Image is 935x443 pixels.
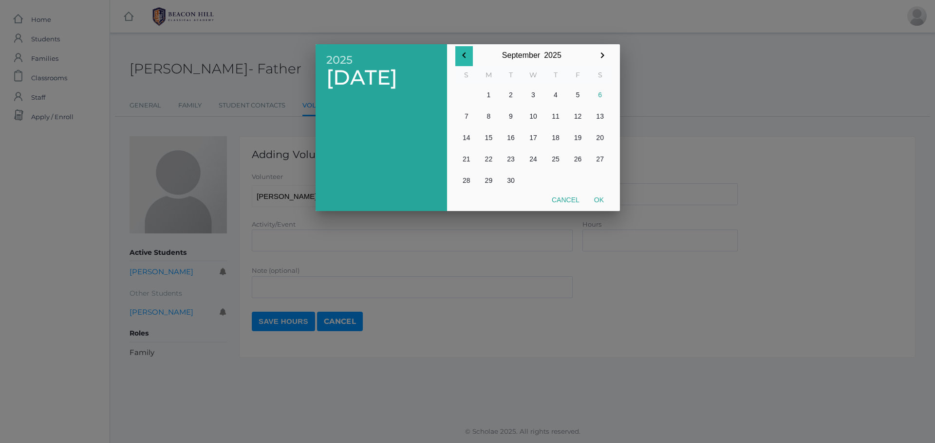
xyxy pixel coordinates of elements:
[598,71,602,79] abbr: Saturday
[455,127,478,148] button: 14
[326,54,436,66] span: 2025
[554,71,558,79] abbr: Thursday
[522,127,544,148] button: 17
[478,148,500,170] button: 22
[589,148,611,170] button: 27
[522,84,544,106] button: 3
[567,106,589,127] button: 12
[478,170,500,191] button: 29
[529,71,537,79] abbr: Wednesday
[500,170,522,191] button: 30
[544,148,567,170] button: 25
[544,191,587,209] button: Cancel
[576,71,580,79] abbr: Friday
[464,71,468,79] abbr: Sunday
[589,127,611,148] button: 20
[500,106,522,127] button: 9
[567,84,589,106] button: 5
[567,148,589,170] button: 26
[478,84,500,106] button: 1
[509,71,513,79] abbr: Tuesday
[544,84,567,106] button: 4
[478,106,500,127] button: 8
[500,84,522,106] button: 2
[500,127,522,148] button: 16
[567,127,589,148] button: 19
[587,191,611,209] button: Ok
[455,106,478,127] button: 7
[589,84,611,106] button: 6
[544,106,567,127] button: 11
[589,106,611,127] button: 13
[455,170,478,191] button: 28
[326,66,436,89] span: [DATE]
[455,148,478,170] button: 21
[522,148,544,170] button: 24
[544,127,567,148] button: 18
[500,148,522,170] button: 23
[478,127,500,148] button: 15
[522,106,544,127] button: 10
[486,71,492,79] abbr: Monday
